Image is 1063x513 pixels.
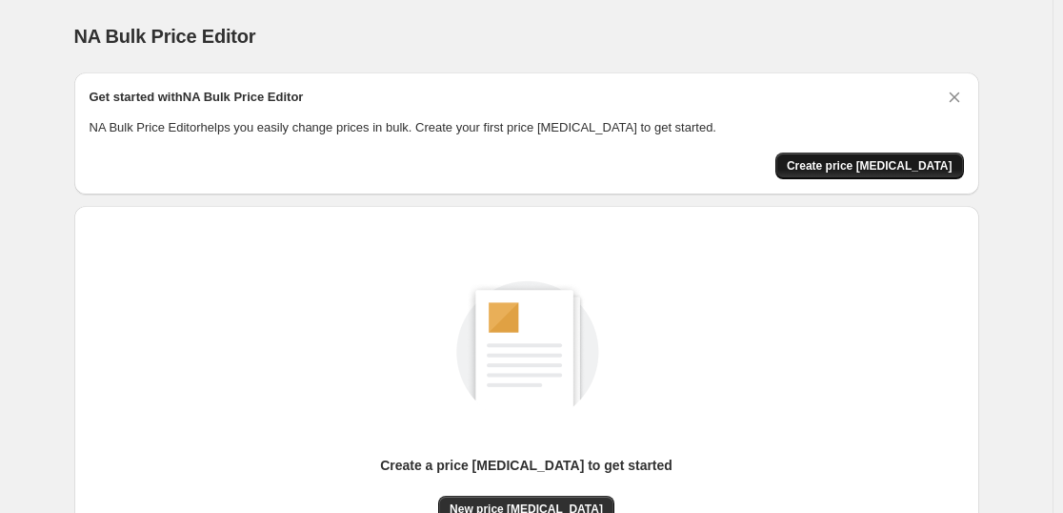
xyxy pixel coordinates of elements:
[380,456,672,475] p: Create a price [MEDICAL_DATA] to get started
[90,88,304,107] h2: Get started with NA Bulk Price Editor
[775,153,964,179] button: Create price change job
[90,118,964,137] p: NA Bulk Price Editor helps you easily change prices in bulk. Create your first price [MEDICAL_DAT...
[945,88,964,107] button: Dismiss card
[787,158,953,174] span: Create price [MEDICAL_DATA]
[74,26,256,47] span: NA Bulk Price Editor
